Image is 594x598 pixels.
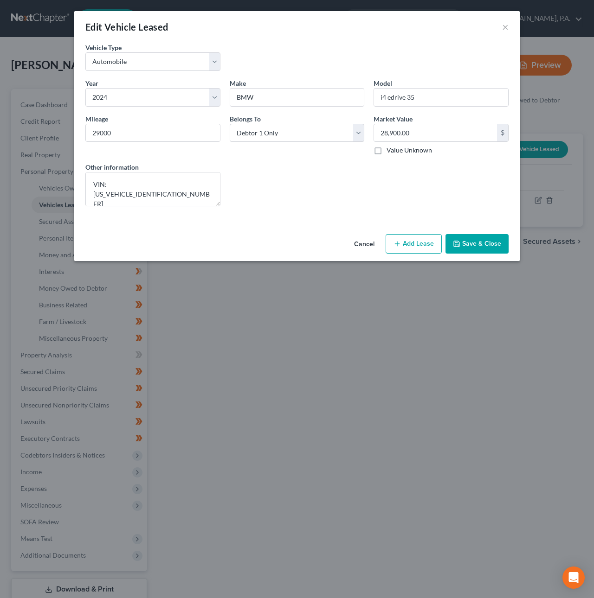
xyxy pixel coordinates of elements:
button: Cancel [347,235,382,254]
label: Mileage [85,114,108,124]
label: Value Unknown [387,146,432,155]
button: × [502,21,509,32]
span: Belongs To [230,115,261,123]
input: 0.00 [374,124,497,142]
input: -- [86,124,220,142]
label: Other information [85,162,139,172]
button: Save & Close [445,234,509,254]
span: Make [230,79,246,87]
div: $ [497,124,508,142]
input: ex. Altima [374,89,508,106]
span: Vehicle Type [85,44,122,51]
label: Market Value [374,114,413,124]
span: Model [374,79,392,87]
button: Add Lease [386,234,442,254]
div: Edit Vehicle Leased [85,20,168,33]
input: ex. Nissan [230,89,364,106]
span: Year [85,79,98,87]
div: Open Intercom Messenger [562,566,585,589]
